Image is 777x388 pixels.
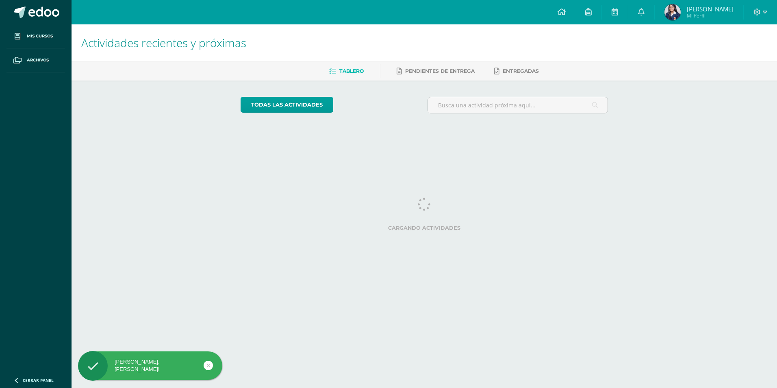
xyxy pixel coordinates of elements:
input: Busca una actividad próxima aquí... [428,97,608,113]
span: Mi Perfil [687,12,734,19]
span: Actividades recientes y próximas [81,35,246,50]
a: Tablero [329,65,364,78]
span: Pendientes de entrega [405,68,475,74]
span: Tablero [339,68,364,74]
span: Cerrar panel [23,377,54,383]
a: Pendientes de entrega [397,65,475,78]
a: Archivos [7,48,65,72]
a: todas las Actividades [241,97,333,113]
span: Mis cursos [27,33,53,39]
span: Archivos [27,57,49,63]
span: Entregadas [503,68,539,74]
img: aea31ada7742175931e960879335381c.png [664,4,681,20]
span: [PERSON_NAME] [687,5,734,13]
a: Mis cursos [7,24,65,48]
label: Cargando actividades [241,225,608,231]
a: Entregadas [494,65,539,78]
div: [PERSON_NAME], [PERSON_NAME]! [78,358,222,373]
